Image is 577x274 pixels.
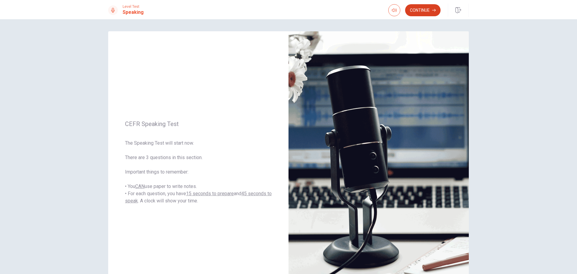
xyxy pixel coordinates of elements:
span: Level Test [123,5,144,9]
span: CEFR Speaking Test [125,120,272,128]
button: Continue [405,4,441,16]
u: 15 seconds to prepare [186,191,234,196]
h1: Speaking [123,9,144,16]
u: CAN [135,183,145,189]
span: The Speaking Test will start now. There are 3 questions in this section. Important things to reme... [125,140,272,205]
